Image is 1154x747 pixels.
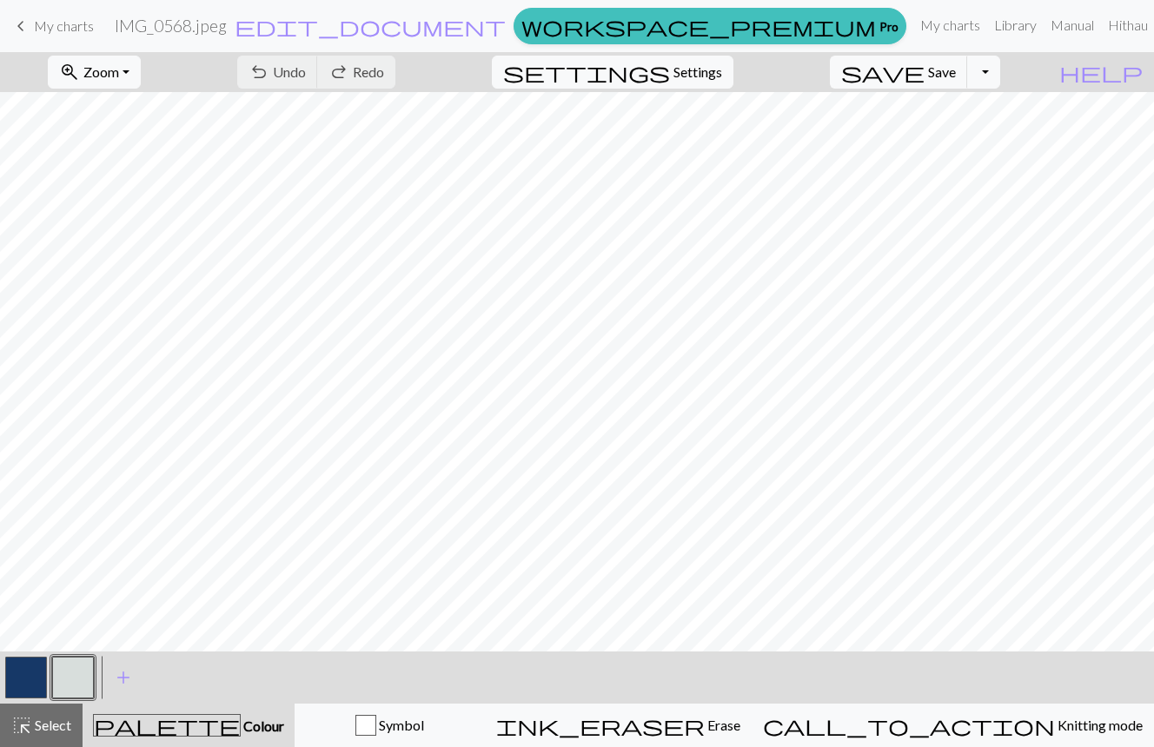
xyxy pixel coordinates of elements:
button: Colour [83,704,295,747]
span: Erase [705,717,740,733]
button: Zoom [48,56,141,89]
span: highlight_alt [11,713,32,737]
h2: IMG_0568.jpeg [115,16,227,36]
i: Settings [503,62,670,83]
span: keyboard_arrow_left [10,14,31,38]
span: ink_eraser [496,713,705,737]
span: palette [94,713,240,737]
button: Save [830,56,968,89]
span: Select [32,717,71,733]
a: Pro [514,8,906,44]
span: call_to_action [763,713,1055,737]
button: Erase [485,704,752,747]
span: Zoom [83,63,119,80]
button: SettingsSettings [492,56,733,89]
span: Symbol [376,717,424,733]
span: help [1059,60,1143,84]
span: Colour [241,717,284,734]
span: settings [503,60,670,84]
a: Manual [1044,8,1101,43]
span: Knitting mode [1055,717,1143,733]
span: add [113,665,134,690]
span: workspace_premium [521,14,876,38]
a: Library [987,8,1044,43]
button: Symbol [295,704,485,747]
span: zoom_in [59,60,80,84]
span: My charts [34,17,94,34]
button: Knitting mode [752,704,1154,747]
a: My charts [913,8,987,43]
span: Settings [673,62,722,83]
span: Save [928,63,956,80]
a: My charts [10,11,94,41]
span: save [841,60,925,84]
span: edit_document [235,14,506,38]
